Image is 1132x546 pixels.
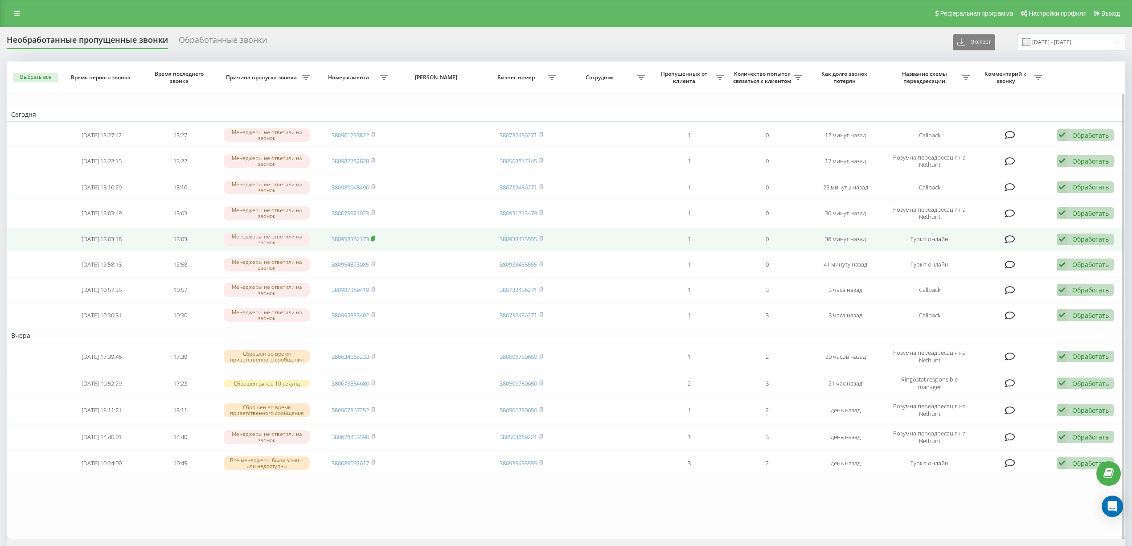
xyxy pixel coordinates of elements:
td: 13:27 [141,123,219,147]
button: Выбрать все [13,73,58,82]
td: Ringostat responsible manager [885,371,974,396]
div: Обработать [1072,157,1109,165]
span: Как долго звонок потерян [814,70,877,84]
div: Все менеджеры были заняты или недоступны [224,456,310,470]
td: 17:23 [141,371,219,396]
td: 1 [650,344,728,369]
td: 15:11 [141,398,219,423]
td: [DATE] 13:27:42 [63,123,141,147]
td: [DATE] 14:40:01 [63,424,141,449]
span: Количество попыток связаться с клиентом [733,70,794,84]
td: 0 [728,123,807,147]
div: Обработать [1072,183,1109,191]
div: Менеджеры не ответили на звонок [224,128,310,142]
td: 2 [650,371,728,396]
td: Callback [885,278,974,302]
td: 23 минуты назад [807,176,885,199]
div: Обработать [1072,379,1109,388]
td: 41 минуту назад [807,253,885,276]
td: 36 минут назад [807,201,885,226]
td: [DATE] 13:16:29 [63,176,141,199]
div: Необработанные пропущенные звонки [7,35,168,49]
a: 380961233822 [332,131,369,139]
a: 380732456271 [500,286,537,294]
a: 380987389419 [332,286,369,294]
td: Callback [885,176,974,199]
td: 0 [728,176,807,199]
div: Сброшен ранее 10 секунд [224,380,310,387]
div: Обработать [1072,433,1109,441]
td: 3 [728,278,807,302]
a: 380503689221 [500,433,537,441]
a: 380987782828 [332,157,369,165]
td: 12 минут назад [807,123,885,147]
span: Бизнес номер [487,74,548,81]
a: 380732456271 [500,183,537,191]
td: Гуркіт онлайн [885,253,974,276]
td: 0 [728,253,807,276]
td: 3 [728,304,807,327]
td: 3 часа назад [807,304,885,327]
td: Розумна переадресація на Nethunt [885,398,974,423]
td: 3 [728,424,807,449]
td: 0 [728,228,807,251]
td: 2 [728,452,807,475]
span: Сотрудник [565,74,637,81]
td: 1 [650,148,728,173]
div: Open Intercom Messenger [1102,496,1123,517]
td: 10:30 [141,304,219,327]
a: 380503817145 [500,157,537,165]
a: 380506750650 [500,406,537,414]
div: Менеджеры не ответили на звонок [224,430,310,443]
button: Экспорт [953,34,995,50]
td: Вчера [7,329,1125,342]
td: 1 [650,253,728,276]
span: Настройки профиля [1029,10,1087,17]
td: 1 [650,424,728,449]
td: [DATE] 17:39:46 [63,344,141,369]
a: 380732456271 [500,131,537,139]
a: 380931713479 [500,209,537,217]
td: 12:58 [141,253,219,276]
td: 1 [650,123,728,147]
div: Менеджеры не ответили на звонок [224,181,310,194]
a: 380954823085 [332,260,369,268]
div: Обработать [1072,209,1109,218]
div: Менеджеры не ответили на звонок [224,154,310,168]
td: 13:03 [141,201,219,226]
td: Callback [885,304,974,327]
a: 380676455590 [332,433,369,441]
span: Реферальная программа [940,10,1013,17]
div: Менеджеры не ответили на звонок [224,308,310,322]
td: 10:57 [141,278,219,302]
td: [DATE] 15:11:21 [63,398,141,423]
td: 1 [650,304,728,327]
td: 14:40 [141,424,219,449]
td: 20 часов назад [807,344,885,369]
span: Номер клиента [319,74,380,81]
div: Обработать [1072,260,1109,269]
a: 380634565233 [332,353,369,361]
a: 380506750650 [500,379,537,387]
a: 380679921023 [332,209,369,217]
div: Менеджеры не ответили на звонок [224,283,310,296]
div: Обработать [1072,286,1109,294]
td: Розумна переадресація на Nethunt [885,201,974,226]
div: Обработать [1072,459,1109,468]
td: [DATE] 10:24:00 [63,452,141,475]
td: 3 [650,452,728,475]
td: 3 часа назад [807,278,885,302]
td: Розумна переадресація на Nethunt [885,344,974,369]
a: 380673854680 [332,379,369,387]
td: Розумна переадресація на Nethunt [885,148,974,173]
span: Пропущенных от клиента [654,70,716,84]
td: 13:03 [141,228,219,251]
div: Сброшен во время приветственного сообщения [224,350,310,363]
td: 2 [728,398,807,423]
td: 0 [728,148,807,173]
div: Менеджеры не ответили на звонок [224,206,310,220]
a: 380689092617 [332,459,369,467]
span: Выход [1101,10,1120,17]
td: 21 час назад [807,371,885,396]
span: [PERSON_NAME] [401,74,474,81]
